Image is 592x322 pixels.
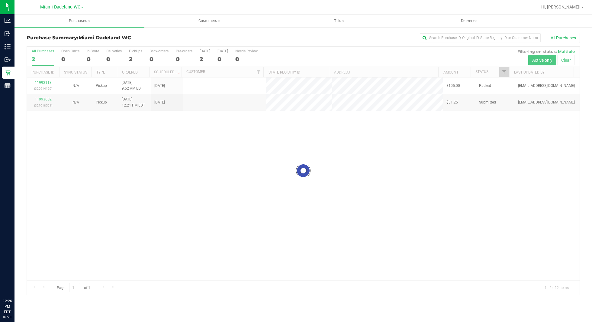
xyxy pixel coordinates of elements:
[5,44,11,50] inline-svg: Inventory
[5,18,11,24] inline-svg: Analytics
[5,70,11,76] inline-svg: Retail
[5,31,11,37] inline-svg: Inbound
[541,5,581,9] span: Hi, [PERSON_NAME]!
[145,18,274,24] span: Customers
[274,15,404,27] a: Tills
[27,35,211,41] h3: Purchase Summary:
[14,15,144,27] a: Purchases
[14,18,144,24] span: Purchases
[6,274,24,292] iframe: Resource center
[144,15,274,27] a: Customers
[40,5,80,10] span: Miami Dadeland WC
[79,35,131,41] span: Miami Dadeland WC
[275,18,404,24] span: Tills
[5,83,11,89] inline-svg: Reports
[3,298,12,315] p: 12:26 PM EDT
[547,33,580,43] button: All Purchases
[5,57,11,63] inline-svg: Outbound
[3,315,12,319] p: 09/23
[420,33,541,42] input: Search Purchase ID, Original ID, State Registry ID or Customer Name...
[404,15,534,27] a: Deliveries
[453,18,486,24] span: Deliveries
